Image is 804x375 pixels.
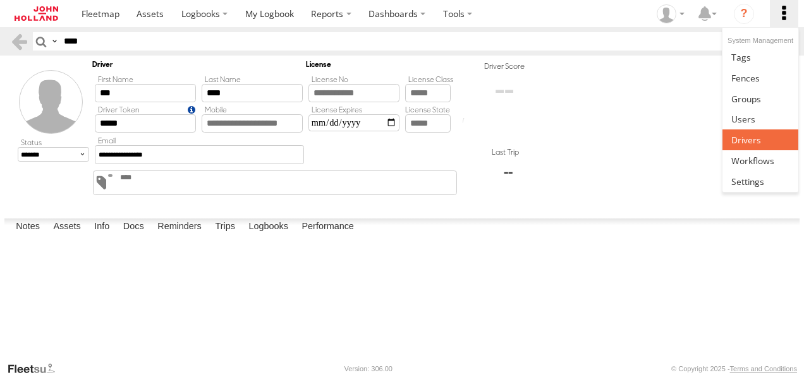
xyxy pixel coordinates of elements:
[306,59,456,69] h5: License
[151,218,208,236] label: Reminders
[7,362,65,375] a: Visit our Website
[117,218,150,236] label: Docs
[88,218,116,236] label: Info
[730,365,797,372] a: Terms and Conditions
[47,218,87,236] label: Assets
[734,4,754,24] i: ?
[3,3,70,24] a: Return to Dashboard
[92,59,306,69] h5: Driver
[652,4,689,23] div: Adam Dippie
[458,116,477,126] div: Average score based on the driver's last 7 days trips / Max score during the same period.
[209,218,241,236] label: Trips
[49,32,59,51] label: Search Query
[95,105,196,114] label: Driver ID is a unique identifier of your choosing, e.g. Employee No., Licence Number
[295,218,360,236] label: Performance
[344,365,393,372] div: Version: 306.00
[15,6,58,21] img: jhg-logo.svg
[466,165,551,180] span: --
[10,32,28,51] a: Back to previous Page
[242,218,295,236] label: Logbooks
[671,365,797,372] div: © Copyright 2025 -
[9,218,46,236] label: Notes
